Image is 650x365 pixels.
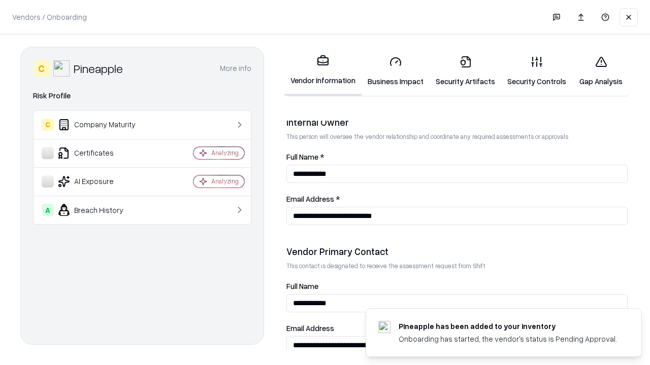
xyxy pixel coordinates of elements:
div: Company Maturity [42,119,163,131]
div: Risk Profile [33,90,251,102]
img: pineappleenergy.com [378,321,391,333]
div: C [42,119,54,131]
img: Pineapple [53,60,70,77]
a: Gap Analysis [572,48,630,95]
div: AI Exposure [42,175,163,188]
a: Security Controls [501,48,572,95]
div: Analyzing [211,177,239,186]
div: Pineapple [74,60,123,77]
div: Internal Owner [286,116,628,128]
div: Certificates [42,147,163,159]
div: Pineapple has been added to your inventory [399,321,617,332]
label: Full Name [286,282,628,290]
div: A [42,204,54,216]
label: Full Name * [286,153,628,161]
div: Analyzing [211,149,239,157]
div: C [33,60,49,77]
a: Vendor Information [284,47,362,96]
a: Business Impact [362,48,430,95]
p: This person will oversee the vendor relationship and coordinate any required assessments or appro... [286,132,628,141]
p: Vendors / Onboarding [12,12,87,22]
label: Email Address [286,324,628,332]
div: Onboarding has started, the vendor's status is Pending Approval. [399,334,617,344]
div: Breach History [42,204,163,216]
label: Email Address * [286,195,628,203]
div: Vendor Primary Contact [286,245,628,258]
a: Security Artifacts [430,48,501,95]
button: More info [220,59,251,78]
p: This contact is designated to receive the assessment request from Shift [286,262,628,270]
